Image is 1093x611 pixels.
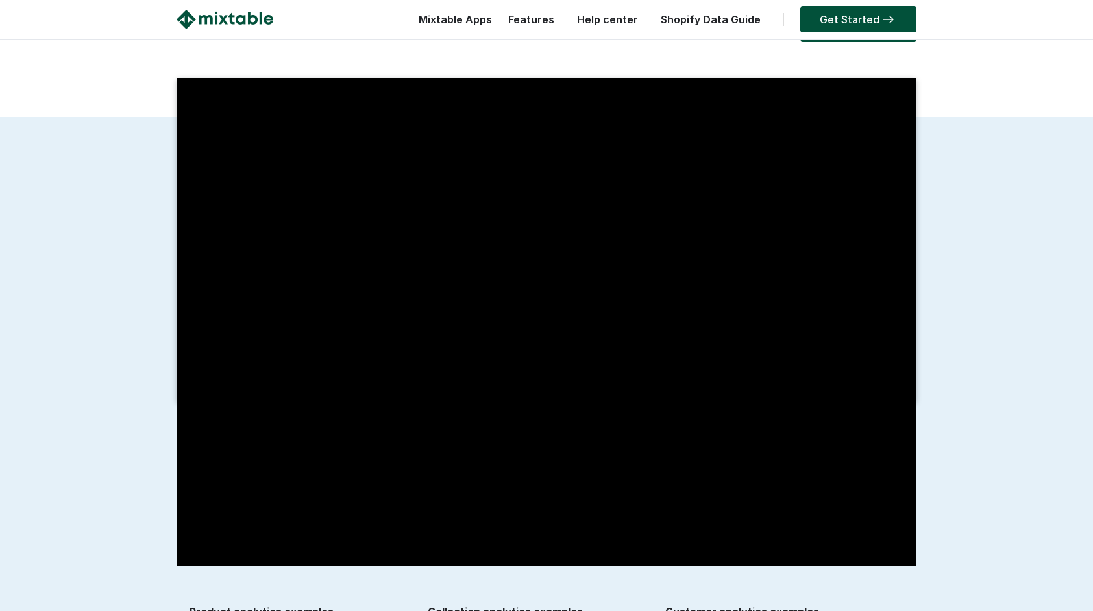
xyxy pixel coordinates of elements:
img: arrow-right.svg [879,16,897,23]
img: Mixtable logo [177,10,273,29]
a: Features [502,13,561,26]
a: Get Started [800,6,916,32]
div: Mixtable Apps [412,10,492,36]
a: Help center [571,13,645,26]
a: Shopify Data Guide [654,13,767,26]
